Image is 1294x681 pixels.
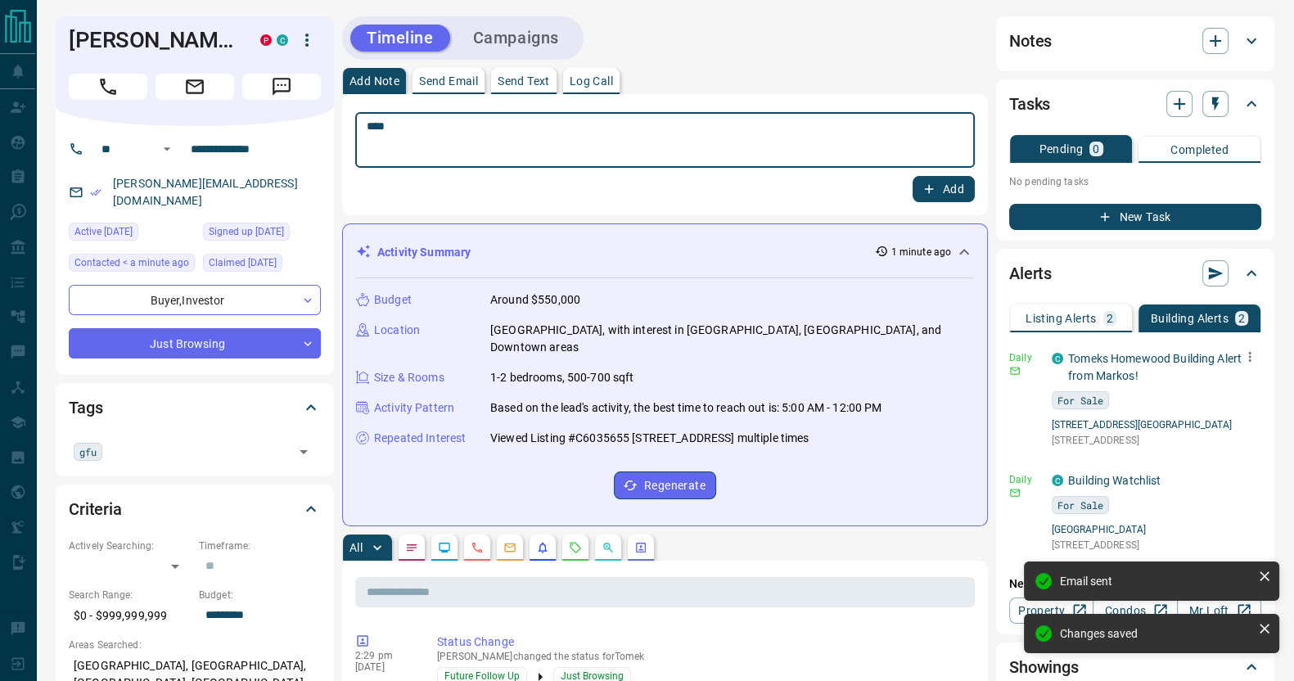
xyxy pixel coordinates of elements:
div: Changes saved [1060,627,1251,640]
svg: Email [1009,365,1021,377]
span: Contacted < a minute ago [74,255,189,271]
p: Based on the lead's activity, the best time to reach out is: 5:00 AM - 12:00 PM [490,399,881,417]
h2: Tasks [1009,91,1050,117]
p: 1 minute ago [891,245,951,259]
div: condos.ca [1052,475,1063,486]
div: Tue Sep 05 2023 [203,254,321,277]
p: $0 - $999,999,999 [69,602,191,629]
svg: Opportunities [602,541,615,554]
p: [PERSON_NAME] changed the status for Tomek [437,651,968,662]
p: Timeframe: [199,539,321,553]
p: All [349,542,363,553]
p: [STREET_ADDRESS] [1052,433,1261,448]
div: Alerts [1009,254,1261,293]
button: Add [913,176,975,202]
a: Tomeks Homewood Building Alert from Markos! [1068,352,1242,382]
p: Activity Pattern [374,399,454,417]
p: No pending tasks [1009,169,1261,194]
svg: Calls [471,541,484,554]
svg: Emails [503,541,516,554]
p: Add Note [349,75,399,87]
p: Budget [374,291,412,309]
div: Wed Aug 13 2025 [69,254,195,277]
div: Notes [1009,21,1261,61]
p: 1-2 bedrooms, 500-700 sqft [490,369,633,386]
p: Send Email [419,75,478,87]
span: For Sale [1057,392,1103,408]
p: Completed [1170,144,1229,156]
p: Budget: [199,588,321,602]
p: 0 [1093,143,1099,155]
svg: Email Verified [90,187,101,198]
div: Activity Summary1 minute ago [356,237,974,268]
button: New Task [1009,204,1261,230]
svg: Notes [405,541,418,554]
span: Claimed [DATE] [209,255,277,271]
button: Open [157,139,177,159]
p: Activity Summary [377,244,471,261]
div: Just Browsing [69,328,321,359]
a: [GEOGRAPHIC_DATA] [1052,524,1261,535]
a: Property [1009,598,1093,624]
p: Status Change [437,634,968,651]
div: Buyer , Investor [69,285,321,315]
div: Tags [69,388,321,427]
p: New Alert: [1009,575,1261,593]
p: Send Text [498,75,550,87]
span: Signed up [DATE] [209,223,284,240]
h1: [PERSON_NAME] [69,27,236,53]
button: Campaigns [457,25,575,52]
p: Building Alerts [1151,313,1229,324]
p: Pending [1039,143,1083,155]
span: Email [156,74,234,100]
p: Areas Searched: [69,638,321,652]
p: Size & Rooms [374,369,444,386]
div: property.ca [260,34,272,46]
div: Email sent [1060,575,1251,588]
p: Location [374,322,420,339]
p: Repeated Interest [374,430,466,447]
p: Around $550,000 [490,291,580,309]
span: Call [69,74,147,100]
p: [GEOGRAPHIC_DATA], with interest in [GEOGRAPHIC_DATA], [GEOGRAPHIC_DATA], and Downtown areas [490,322,974,356]
div: condos.ca [277,34,288,46]
svg: Lead Browsing Activity [438,541,451,554]
h2: Criteria [69,496,122,522]
p: 2 [1107,313,1113,324]
div: Mon May 26 2025 [69,223,195,246]
p: Search Range: [69,588,191,602]
p: Actively Searching: [69,539,191,553]
div: Criteria [69,489,321,529]
p: 2:29 pm [355,650,413,661]
svg: Listing Alerts [536,541,549,554]
h2: Tags [69,395,102,421]
a: Building Watchlist [1068,474,1161,487]
svg: Agent Actions [634,541,647,554]
h2: Alerts [1009,260,1052,286]
svg: Requests [569,541,582,554]
p: 2 [1238,313,1245,324]
p: Log Call [570,75,613,87]
h2: Showings [1009,654,1079,680]
div: Mon Feb 29 2016 [203,223,321,246]
span: Message [242,74,321,100]
p: Listing Alerts [1026,313,1097,324]
span: Active [DATE] [74,223,133,240]
button: Regenerate [614,471,716,499]
p: Daily [1009,350,1042,365]
p: Viewed Listing #C6035655 [STREET_ADDRESS] multiple times [490,430,809,447]
svg: Email [1009,487,1021,498]
a: [PERSON_NAME][EMAIL_ADDRESS][DOMAIN_NAME] [113,177,298,207]
p: Daily [1009,472,1042,487]
p: [DATE] [355,661,413,673]
div: Tasks [1009,84,1261,124]
button: Open [292,440,315,463]
div: condos.ca [1052,353,1063,364]
p: [STREET_ADDRESS] [1052,538,1261,552]
span: gfu [79,444,97,460]
h2: Notes [1009,28,1052,54]
button: Timeline [350,25,450,52]
a: [STREET_ADDRESS][GEOGRAPHIC_DATA] [1052,419,1261,431]
span: For Sale [1057,497,1103,513]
